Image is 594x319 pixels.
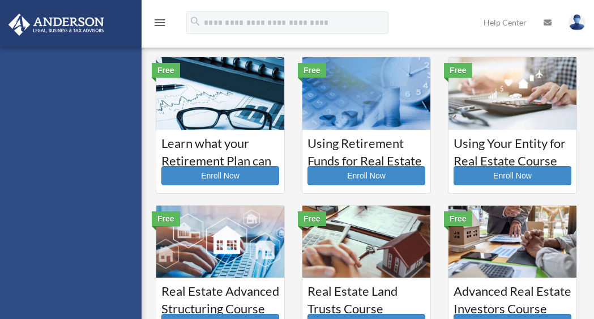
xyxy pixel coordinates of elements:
img: User Pic [569,14,586,31]
div: Free [444,63,472,78]
a: Enroll Now [307,166,425,185]
i: search [189,15,202,28]
img: Anderson Advisors Platinum Portal [5,14,108,36]
div: Free [298,63,326,78]
div: Free [444,211,472,226]
a: Enroll Now [161,166,279,185]
h3: Real Estate Land Trusts Course [307,283,425,311]
h3: Using Retirement Funds for Real Estate Investing Course [307,135,425,163]
div: Free [152,211,180,226]
a: Enroll Now [454,166,571,185]
h3: Real Estate Advanced Structuring Course [161,283,279,311]
a: menu [153,20,166,29]
i: menu [153,16,166,29]
h3: Learn what your Retirement Plan can do for you [161,135,279,163]
div: Free [298,211,326,226]
h3: Advanced Real Estate Investors Course [454,283,571,311]
div: Free [152,63,180,78]
h3: Using Your Entity for Real Estate Course [454,135,571,163]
